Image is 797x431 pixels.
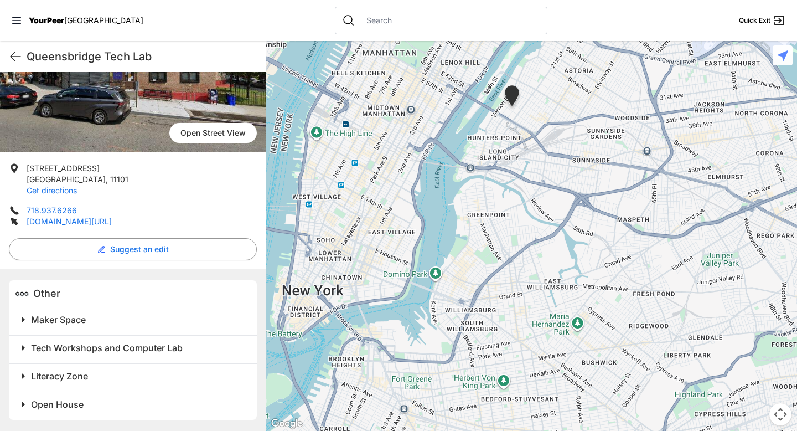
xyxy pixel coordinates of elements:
[27,49,257,64] h1: Queensbridge Tech Lab
[360,15,540,26] input: Search
[268,417,305,431] a: Open this area in Google Maps (opens a new window)
[33,288,60,299] span: Other
[27,186,77,195] a: Get directions
[29,17,143,24] a: YourPeer[GEOGRAPHIC_DATA]
[27,163,100,173] span: [STREET_ADDRESS]
[31,314,86,325] span: Maker Space
[29,16,64,25] span: YourPeer
[27,175,106,184] span: [GEOGRAPHIC_DATA]
[739,14,786,27] a: Quick Exit
[106,175,108,184] span: ,
[169,123,257,143] a: Open Street View
[268,417,305,431] img: Google
[110,175,128,184] span: 11101
[769,403,791,425] button: Map camera controls
[110,244,169,255] span: Suggest an edit
[31,371,88,382] span: Literacy Zone
[31,399,84,410] span: Open House
[31,342,183,353] span: Tech Workshops and Computer Lab
[739,16,770,25] span: Quick Exit
[27,206,77,215] a: 718.937.6266
[9,238,257,260] button: Suggest an edit
[27,217,112,226] a: [DOMAIN_NAME][URL]
[64,16,143,25] span: [GEOGRAPHIC_DATA]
